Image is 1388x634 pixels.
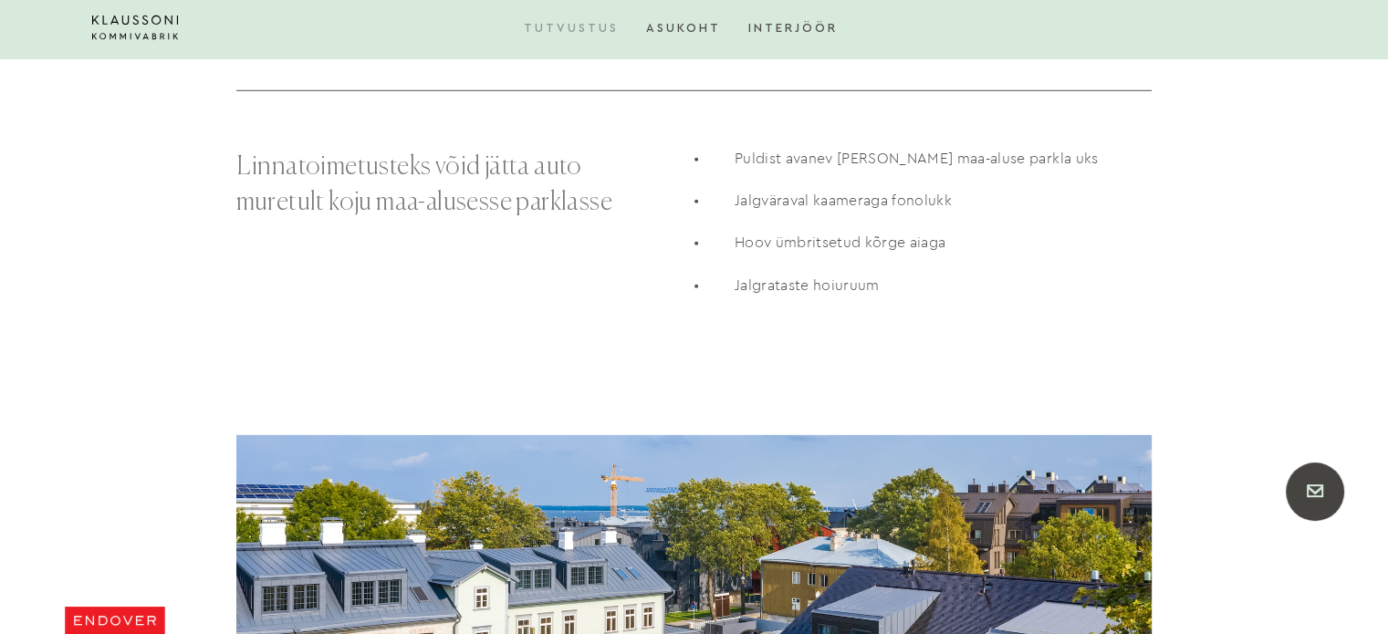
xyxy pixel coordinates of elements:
[236,150,626,223] h2: Linnatoimetusteks võid jätta auto muretult koju maa-alusesse parklasse
[708,276,1153,296] li: Jalgrataste hoiuruum
[708,234,1153,253] li: Hoov ümbritsetud kõrge aiaga
[708,192,1153,211] li: Jalgväraval kaameraga fonolukk
[708,150,1153,169] li: Puldist avanev [PERSON_NAME] maa-aluse parkla uks
[1268,514,1362,608] iframe: Chatbot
